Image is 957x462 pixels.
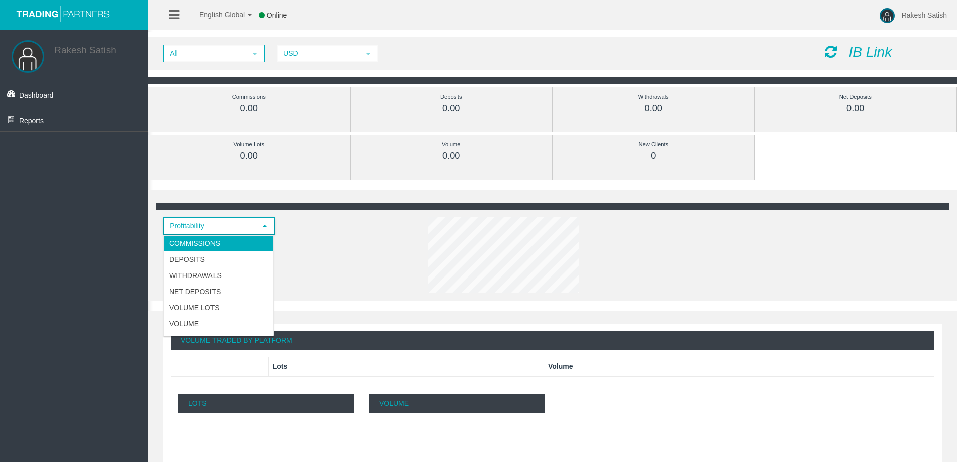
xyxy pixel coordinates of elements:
[267,11,287,19] span: Online
[164,300,273,316] li: Volume Lots
[575,139,731,150] div: New Clients
[164,218,256,234] span: Profitability
[575,150,731,162] div: 0
[19,91,54,99] span: Dashboard
[575,103,731,114] div: 0.00
[171,103,327,114] div: 0.00
[373,91,529,103] div: Deposits
[171,139,327,150] div: Volume Lots
[164,284,273,300] li: Net Deposits
[164,316,273,332] li: Volume
[364,50,372,58] span: select
[164,267,273,284] li: Withdrawals
[268,357,544,376] th: Lots
[825,45,837,59] i: Reload Dashboard
[171,91,327,103] div: Commissions
[373,150,529,162] div: 0.00
[186,11,245,19] span: English Global
[164,235,273,251] li: Commissions
[278,46,359,61] span: USD
[544,357,935,376] th: Volume
[164,332,273,348] li: Daily
[373,139,529,150] div: Volume
[13,5,113,22] img: logo.svg
[369,394,545,413] p: Volume
[171,331,934,350] div: Volume Traded By Platform
[54,45,116,55] a: Rakesh Satish
[251,50,259,58] span: select
[778,91,934,103] div: Net Deposits
[373,103,529,114] div: 0.00
[880,8,895,23] img: user-image
[171,150,327,162] div: 0.00
[164,251,273,267] li: Deposits
[849,44,892,60] i: IB Link
[164,46,246,61] span: All
[575,91,731,103] div: Withdrawals
[778,103,934,114] div: 0.00
[261,222,269,230] span: select
[19,117,44,125] span: Reports
[178,394,354,413] p: Lots
[902,11,947,19] span: Rakesh Satish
